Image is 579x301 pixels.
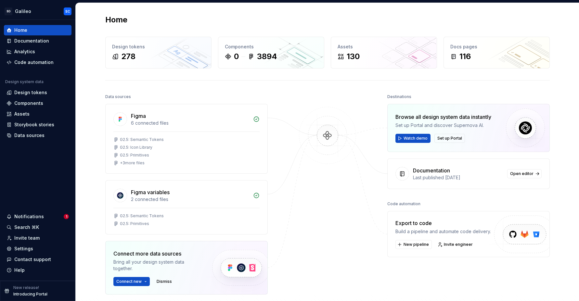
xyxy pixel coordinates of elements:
a: Settings [4,244,71,254]
span: Set up Portal [437,136,462,141]
div: Documentation [413,167,450,174]
div: Figma [131,112,146,120]
div: G2.5: Semantic Tokens [120,213,164,219]
div: Assets [14,111,30,117]
div: Storybook stories [14,121,54,128]
a: Documentation [4,36,71,46]
a: Assets [4,109,71,119]
div: Home [14,27,27,33]
span: New pipeline [404,242,429,247]
span: Invite engineer [444,242,473,247]
div: Documentation [14,38,49,44]
div: Components [225,44,317,50]
div: Code automation [14,59,54,66]
button: Set up Portal [434,134,465,143]
div: Browse all design system data instantly [395,113,491,121]
button: Search ⌘K [4,222,71,232]
a: Figma variables2 connected filesG2.5: Semantic TokensG2.5: Primitives [105,180,268,234]
a: Home [4,25,71,35]
div: Galileo [15,8,31,15]
a: Assets130 [331,37,437,69]
div: Assets [338,44,430,50]
div: Components [14,100,43,107]
div: 0 [234,51,239,62]
div: Docs pages [450,44,543,50]
div: Export to code [395,219,491,227]
div: Search ⌘K [14,224,39,231]
div: Analytics [14,48,35,55]
a: Data sources [4,130,71,141]
button: Connect new [113,277,150,286]
div: 116 [459,51,471,62]
a: Design tokens [4,87,71,98]
button: Notifications1 [4,211,71,222]
div: Connect more data sources [113,250,201,257]
div: Bring all your design system data together. [113,259,201,272]
div: Last published [DATE] [413,174,503,181]
button: Help [4,265,71,275]
div: Destinations [387,92,411,101]
div: Data sources [14,132,45,139]
a: Code automation [4,57,71,68]
span: Connect new [116,279,142,284]
div: Notifications [14,213,44,220]
div: G2.5: Primitives [120,153,149,158]
div: Set up Portal and discover Supernova AI. [395,122,491,129]
a: Invite engineer [436,240,476,249]
a: Storybook stories [4,119,71,130]
div: Contact support [14,256,51,263]
div: Invite team [14,235,40,241]
div: 278 [121,51,135,62]
div: + 3 more files [120,160,145,166]
div: 3894 [257,51,277,62]
button: Contact support [4,254,71,265]
p: Introducing Portal [13,292,47,297]
button: Dismiss [154,277,175,286]
div: 130 [347,51,360,62]
a: Figma6 connected filesG2.5: Semantic TokensG2.5: Icon LibraryG2.5: Primitives+3more files [105,104,268,174]
div: G2.5: Primitives [120,221,149,226]
div: G2.5: Icon Library [120,145,152,150]
a: Docs pages116 [444,37,550,69]
span: Dismiss [157,279,172,284]
span: Open editor [510,171,534,176]
a: Components [4,98,71,108]
div: Design system data [5,79,44,84]
h2: Home [105,15,127,25]
button: SDGalileoSC [1,4,74,18]
div: 2 connected files [131,196,249,203]
div: Data sources [105,92,131,101]
a: Analytics [4,46,71,57]
div: SC [65,9,70,14]
div: Design tokens [112,44,205,50]
button: Watch demo [395,134,431,143]
a: Components03894 [218,37,324,69]
span: 1 [64,214,69,219]
div: Design tokens [14,89,47,96]
a: Open editor [507,169,542,178]
p: New release! [13,285,39,290]
div: Figma variables [131,188,170,196]
span: Watch demo [404,136,428,141]
div: SD [5,7,12,15]
div: Build a pipeline and automate code delivery. [395,228,491,235]
div: 6 connected files [131,120,249,126]
div: G2.5: Semantic Tokens [120,137,164,142]
div: Settings [14,245,33,252]
a: Design tokens278 [105,37,212,69]
div: Help [14,267,25,273]
div: Code automation [387,199,420,208]
button: New pipeline [395,240,432,249]
a: Invite team [4,233,71,243]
